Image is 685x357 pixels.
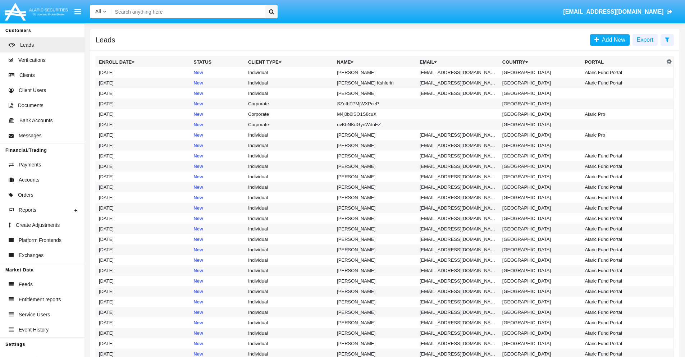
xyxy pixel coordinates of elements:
td: [EMAIL_ADDRESS][DOMAIN_NAME] [417,317,499,328]
td: Individual [245,130,334,140]
td: Alaric Fund Portal [582,213,665,224]
td: [PERSON_NAME] [334,67,417,78]
td: [DATE] [96,78,191,88]
td: [DATE] [96,99,191,109]
span: Verifications [18,56,45,64]
td: New [191,171,245,182]
td: [PERSON_NAME] [334,171,417,182]
td: [PERSON_NAME] [334,328,417,338]
td: [GEOGRAPHIC_DATA] [499,265,582,276]
td: New [191,192,245,203]
td: Alaric Pro [582,130,665,140]
td: [GEOGRAPHIC_DATA] [499,67,582,78]
td: [PERSON_NAME] [334,88,417,99]
td: New [191,328,245,338]
td: New [191,224,245,234]
td: [PERSON_NAME] [334,192,417,203]
td: [GEOGRAPHIC_DATA] [499,78,582,88]
td: [PERSON_NAME] [334,338,417,349]
td: [DATE] [96,338,191,349]
td: [GEOGRAPHIC_DATA] [499,203,582,213]
td: [DATE] [96,317,191,328]
td: [DATE] [96,297,191,307]
span: Service Users [19,311,50,319]
span: Event History [19,326,49,334]
td: [PERSON_NAME] [334,276,417,286]
td: Individual [245,328,334,338]
span: Leads [20,41,34,49]
td: New [191,307,245,317]
td: uvKbNKdGynWdnEZ [334,119,417,130]
td: [PERSON_NAME] [334,307,417,317]
td: [DATE] [96,255,191,265]
td: Alaric Fund Portal [582,297,665,307]
td: New [191,234,245,244]
td: New [191,317,245,328]
td: New [191,265,245,276]
td: [EMAIL_ADDRESS][DOMAIN_NAME] [417,67,499,78]
td: [DATE] [96,286,191,297]
td: Alaric Fund Portal [582,286,665,297]
td: Individual [245,234,334,244]
a: [EMAIL_ADDRESS][DOMAIN_NAME] [560,2,676,22]
td: [GEOGRAPHIC_DATA] [499,151,582,161]
td: [EMAIL_ADDRESS][DOMAIN_NAME] [417,140,499,151]
td: [DATE] [96,276,191,286]
span: Reports [19,206,36,214]
td: Alaric Fund Portal [582,182,665,192]
span: Platform Frontends [19,237,61,244]
td: New [191,130,245,140]
td: Individual [245,192,334,203]
span: Add New [599,37,625,43]
td: [GEOGRAPHIC_DATA] [499,255,582,265]
a: All [90,8,111,15]
td: Individual [245,213,334,224]
td: [PERSON_NAME] [334,244,417,255]
td: [EMAIL_ADDRESS][DOMAIN_NAME] [417,276,499,286]
td: [EMAIL_ADDRESS][DOMAIN_NAME] [417,224,499,234]
td: Alaric Fund Portal [582,234,665,244]
td: [PERSON_NAME] [334,203,417,213]
td: Individual [245,171,334,182]
td: Alaric Fund Portal [582,78,665,88]
th: Email [417,57,499,68]
td: Alaric Fund Portal [582,338,665,349]
td: Corporate [245,99,334,109]
td: [GEOGRAPHIC_DATA] [499,109,582,119]
span: Accounts [19,176,40,184]
td: Alaric Fund Portal [582,244,665,255]
span: Export [637,37,653,43]
td: New [191,297,245,307]
td: [EMAIL_ADDRESS][DOMAIN_NAME] [417,255,499,265]
td: Individual [245,140,334,151]
td: Individual [245,317,334,328]
td: [DATE] [96,109,191,119]
td: [EMAIL_ADDRESS][DOMAIN_NAME] [417,265,499,276]
span: Create Adjustments [16,221,60,229]
td: Individual [245,297,334,307]
td: [PERSON_NAME] [334,130,417,140]
span: [EMAIL_ADDRESS][DOMAIN_NAME] [563,9,663,15]
span: Feeds [19,281,33,288]
td: Corporate [245,119,334,130]
td: [DATE] [96,213,191,224]
td: [GEOGRAPHIC_DATA] [499,317,582,328]
td: [PERSON_NAME] [334,224,417,234]
td: Individual [245,88,334,99]
td: [DATE] [96,119,191,130]
td: Alaric Fund Portal [582,255,665,265]
td: [PERSON_NAME] Kshlerin [334,78,417,88]
span: Messages [19,132,42,139]
td: [EMAIL_ADDRESS][DOMAIN_NAME] [417,161,499,171]
th: Enroll Date [96,57,191,68]
td: [EMAIL_ADDRESS][DOMAIN_NAME] [417,328,499,338]
td: [GEOGRAPHIC_DATA] [499,161,582,171]
h5: Leads [96,37,115,43]
td: Alaric Fund Portal [582,67,665,78]
td: [DATE] [96,192,191,203]
td: Alaric Fund Portal [582,161,665,171]
span: Exchanges [19,252,44,259]
td: [GEOGRAPHIC_DATA] [499,234,582,244]
td: [DATE] [96,182,191,192]
td: [EMAIL_ADDRESS][DOMAIN_NAME] [417,244,499,255]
